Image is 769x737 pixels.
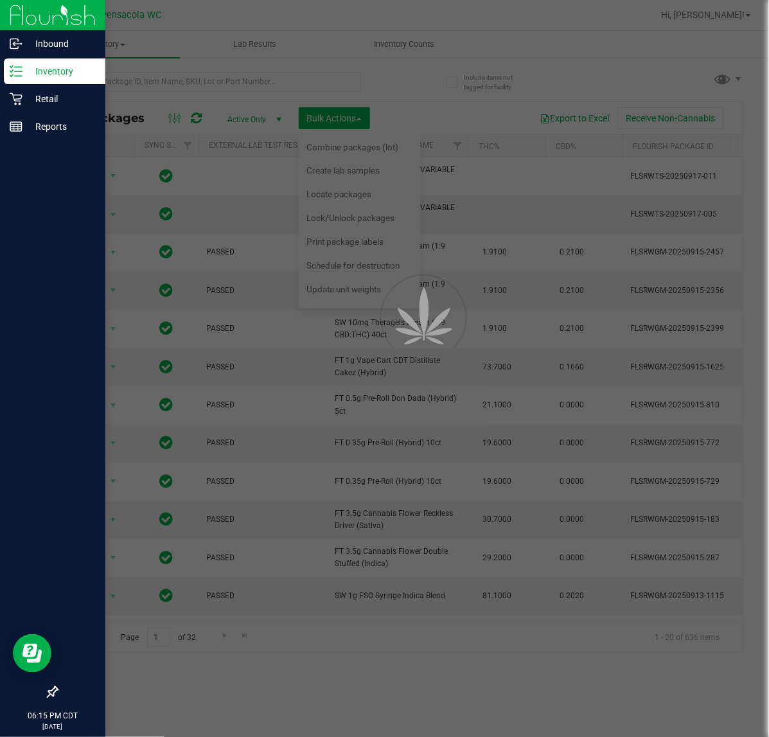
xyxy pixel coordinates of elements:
inline-svg: Reports [10,120,22,133]
inline-svg: Inventory [10,65,22,78]
p: Reports [22,119,100,134]
p: Retail [22,91,100,107]
p: 06:15 PM CDT [6,710,100,722]
p: Inventory [22,64,100,79]
p: Inbound [22,36,100,51]
p: [DATE] [6,722,100,731]
iframe: Resource center [13,634,51,673]
inline-svg: Inbound [10,37,22,50]
inline-svg: Retail [10,93,22,105]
